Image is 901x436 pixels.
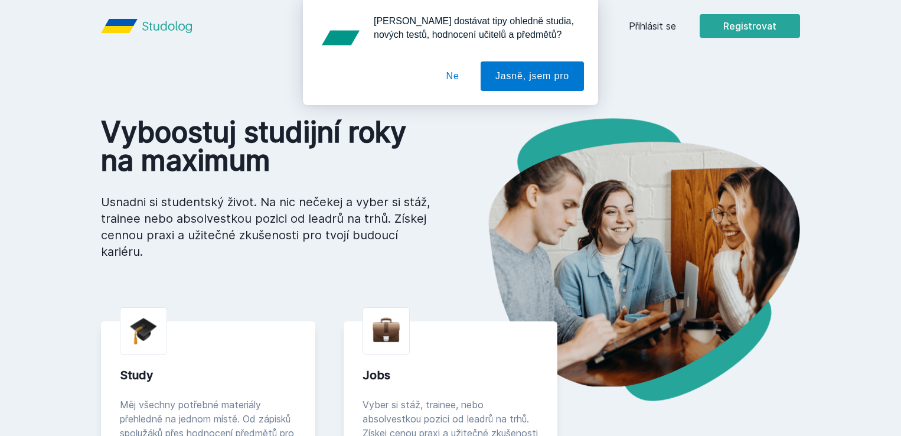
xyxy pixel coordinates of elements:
h1: Vyboostuj studijní roky na maximum [101,118,432,175]
img: hero.png [450,118,800,401]
img: graduation-cap.png [130,317,157,345]
button: Jasně, jsem pro [481,61,584,91]
div: Study [120,367,296,383]
p: Usnadni si studentský život. Na nic nečekej a vyber si stáž, trainee nebo absolvestkou pozici od ... [101,194,432,260]
button: Ne [432,61,474,91]
img: notification icon [317,14,364,61]
div: Jobs [363,367,539,383]
img: briefcase.png [373,315,400,345]
div: [PERSON_NAME] dostávat tipy ohledně studia, nových testů, hodnocení učitelů a předmětů? [364,14,584,41]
